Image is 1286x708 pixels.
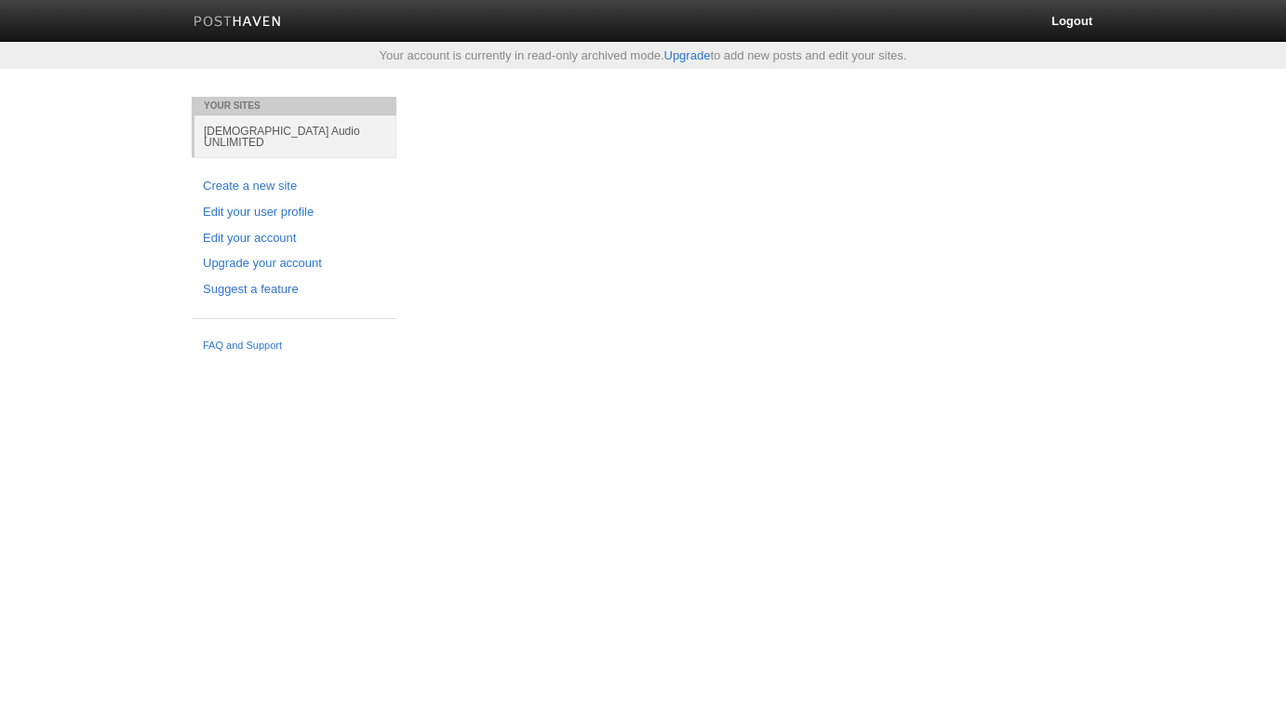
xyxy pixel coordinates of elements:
a: Suggest a feature [203,280,385,300]
a: [DEMOGRAPHIC_DATA] Audio UNLIMITED [194,115,396,157]
a: Upgrade [664,48,711,62]
a: Upgrade your account [203,254,385,274]
a: Create a new site [203,177,385,196]
li: Your Sites [192,97,396,115]
a: Edit your account [203,229,385,248]
img: Posthaven-bar [194,16,282,30]
a: FAQ and Support [203,338,385,354]
a: Edit your user profile [203,203,385,222]
div: Your account is currently in read-only archived mode. to add new posts and edit your sites. [178,49,1108,61]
